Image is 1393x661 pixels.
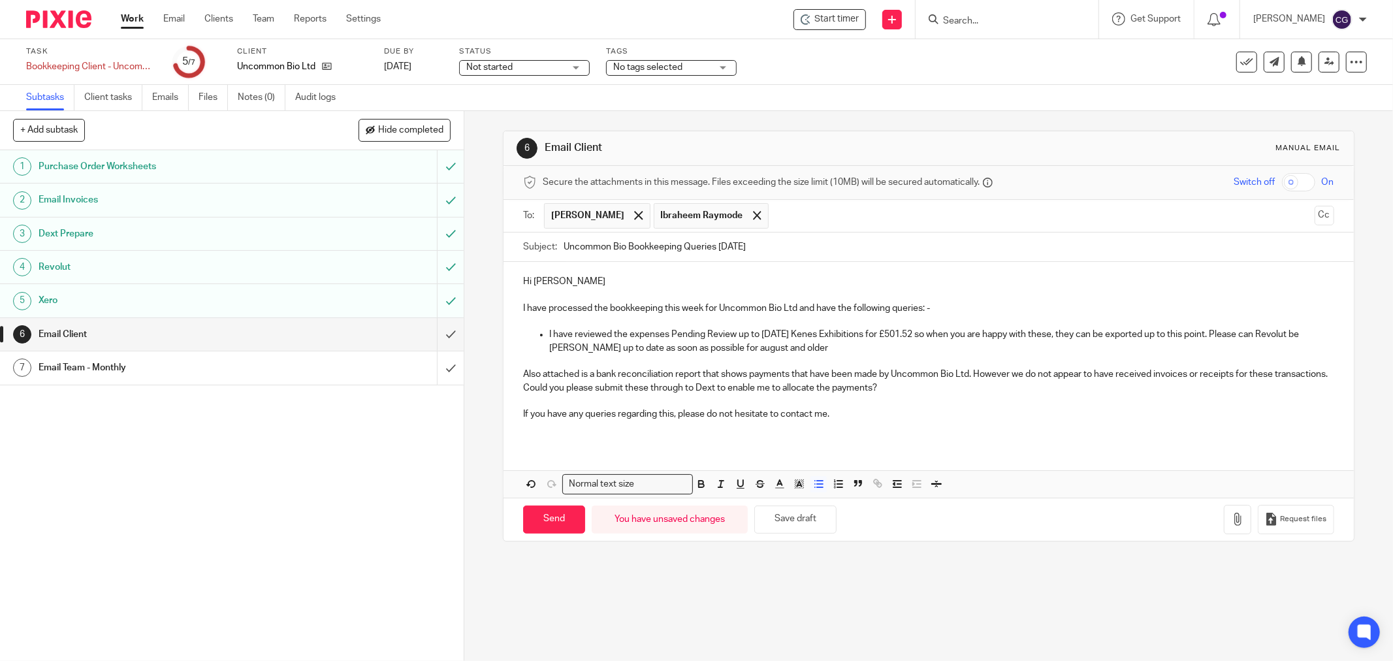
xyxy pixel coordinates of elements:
div: 3 [13,225,31,243]
button: Save draft [754,506,837,534]
input: Search for option [638,477,685,491]
p: Uncommon Bio Ltd [237,60,315,73]
div: 1 [13,157,31,176]
a: Team [253,12,274,25]
button: Request files [1258,505,1334,534]
span: Hide completed [378,125,443,136]
h1: Xero [39,291,296,310]
p: Also attached is a bank reconciliation report that shows payments that have been made by Uncommon... [523,368,1334,395]
div: 4 [13,258,31,276]
div: 2 [13,191,31,210]
p: [PERSON_NAME] [1253,12,1325,25]
span: Get Support [1130,14,1181,24]
button: + Add subtask [13,119,85,141]
a: Client tasks [84,85,142,110]
div: Search for option [562,474,693,494]
span: [PERSON_NAME] [551,209,624,222]
span: Start timer [814,12,859,26]
p: I have reviewed the expenses Pending Review up to [DATE] Kenes Exhibitions for £501.52 so when yo... [549,328,1334,355]
span: Switch off [1234,176,1275,189]
h1: Email Invoices [39,190,296,210]
a: Work [121,12,144,25]
div: 6 [517,138,537,159]
span: Secure the attachments in this message. Files exceeding the size limit (10MB) will be secured aut... [543,176,980,189]
span: Request files [1281,514,1327,524]
span: [DATE] [384,62,411,71]
h1: Email Client [545,141,957,155]
div: Bookkeeping Client - Uncommon [26,60,157,73]
img: Pixie [26,10,91,28]
h1: Email Client [39,325,296,344]
div: You have unsaved changes [592,506,748,534]
a: Files [199,85,228,110]
a: Reports [294,12,327,25]
a: Audit logs [295,85,345,110]
button: Cc [1315,206,1334,225]
p: Hi [PERSON_NAME] [523,275,1334,288]
h1: Email Team - Monthly [39,358,296,378]
input: Send [523,506,585,534]
input: Search [942,16,1059,27]
div: 6 [13,325,31,344]
label: Task [26,46,157,57]
span: On [1322,176,1334,189]
a: Subtasks [26,85,74,110]
label: To: [523,209,537,222]
small: /7 [188,59,195,66]
span: Ibraheem Raymode [661,209,743,222]
div: 5 [182,54,195,69]
label: Tags [606,46,737,57]
span: Not started [466,63,513,72]
a: Settings [346,12,381,25]
button: Hide completed [359,119,451,141]
h1: Purchase Order Worksheets [39,157,296,176]
div: 5 [13,292,31,310]
span: No tags selected [613,63,682,72]
a: Emails [152,85,189,110]
label: Due by [384,46,443,57]
img: svg%3E [1332,9,1353,30]
p: If you have any queries regarding this, please do not hesitate to contact me. [523,408,1334,421]
div: Manual email [1276,143,1341,153]
label: Status [459,46,590,57]
a: Notes (0) [238,85,285,110]
label: Client [237,46,368,57]
a: Clients [204,12,233,25]
label: Subject: [523,240,557,253]
h1: Revolut [39,257,296,277]
div: Uncommon Bio Ltd - Bookkeeping Client - Uncommon [793,9,866,30]
h1: Dext Prepare [39,224,296,244]
a: Email [163,12,185,25]
span: Normal text size [566,477,637,491]
p: I have processed the bookkeeping this week for Uncommon Bio Ltd and have the following queries: - [523,302,1334,315]
div: 7 [13,359,31,377]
